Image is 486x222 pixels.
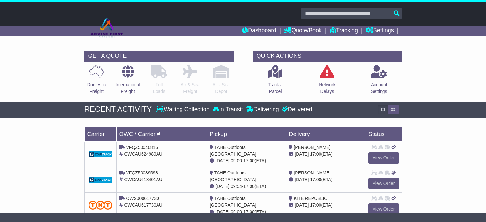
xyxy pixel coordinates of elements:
[330,26,358,36] a: Tracking
[231,184,242,189] span: 09:54
[89,151,112,157] img: GetCarrierServiceDarkLogo
[211,106,244,113] div: In Transit
[207,127,286,141] td: Pickup
[210,196,256,208] span: TAHE Outdoors [GEOGRAPHIC_DATA]
[215,184,229,189] span: [DATE]
[284,26,322,36] a: Quote/Book
[115,65,140,98] a: InternationalFreight
[319,65,336,98] a: NetworkDelays
[289,151,363,157] div: (ETA)
[84,127,116,141] td: Carrier
[124,151,162,157] span: OWCAU624989AU
[210,157,283,164] div: - (ETA)
[231,209,242,214] span: 09:00
[371,81,387,95] p: Account Settings
[126,196,159,201] span: OWS000617730
[89,177,112,183] img: GetCarrierServiceDarkLogo
[371,65,388,98] a: AccountSettings
[286,127,366,141] td: Delivery
[215,209,229,214] span: [DATE]
[243,184,255,189] span: 17:00
[89,201,112,209] img: TNT_Domestic.png
[268,65,283,98] a: Track aParcel
[87,65,106,98] a: DomesticFreight
[84,105,157,114] div: RECENT ACTIVITY -
[242,26,276,36] a: Dashboard
[253,51,402,62] div: QUICK ACTIONS
[289,176,363,183] div: (ETA)
[126,170,158,175] span: VFQZ50039598
[87,81,106,95] p: Domestic Freight
[124,177,162,182] span: OWCAU618401AU
[210,183,283,190] div: - (ETA)
[294,196,327,201] span: KITE REPUBLIC
[151,81,167,95] p: Full Loads
[243,209,255,214] span: 17:00
[310,151,321,157] span: 17:00
[294,145,330,150] span: [PERSON_NAME]
[244,106,281,113] div: Delivering
[116,127,207,141] td: OWC / Carrier #
[368,152,399,164] a: View Order
[210,170,256,182] span: TAHE Outdoors [GEOGRAPHIC_DATA]
[319,81,335,95] p: Network Delays
[210,145,256,157] span: TAHE Outdoors [GEOGRAPHIC_DATA]
[115,81,140,95] p: International Freight
[126,145,158,150] span: VFQZ50040816
[289,202,363,209] div: (ETA)
[295,177,309,182] span: [DATE]
[210,209,283,215] div: - (ETA)
[181,81,199,95] p: Air & Sea Freight
[368,178,399,189] a: View Order
[310,203,321,208] span: 17:00
[368,203,399,215] a: View Order
[295,151,309,157] span: [DATE]
[295,203,309,208] span: [DATE]
[84,51,234,62] div: GET A QUOTE
[156,106,211,113] div: Waiting Collection
[366,127,402,141] td: Status
[310,177,321,182] span: 17:00
[268,81,283,95] p: Track a Parcel
[212,81,230,95] p: Air / Sea Depot
[215,158,229,163] span: [DATE]
[294,170,330,175] span: [PERSON_NAME]
[231,158,242,163] span: 09:00
[243,158,255,163] span: 17:00
[124,203,162,208] span: OWCAU617730AU
[281,106,312,113] div: Delivered
[366,26,394,36] a: Settings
